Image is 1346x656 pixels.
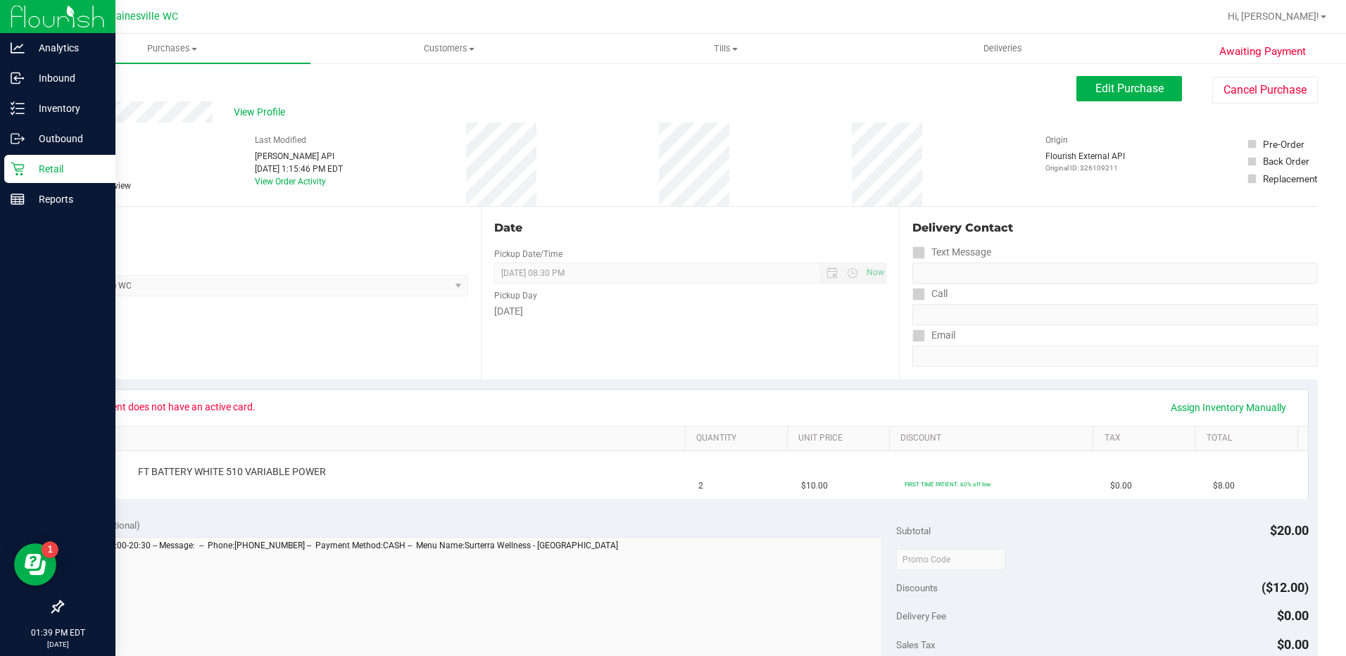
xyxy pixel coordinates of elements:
label: Text Message [912,242,991,263]
div: Flourish External API [1045,150,1125,173]
span: $0.00 [1277,608,1309,623]
span: Discounts [896,575,938,600]
button: Edit Purchase [1076,76,1182,101]
a: Deliveries [864,34,1141,63]
div: Replacement [1263,172,1317,186]
span: $8.00 [1213,479,1235,493]
div: Delivery Contact [912,220,1318,236]
label: Pickup Date/Time [494,248,562,260]
inline-svg: Inbound [11,71,25,85]
inline-svg: Outbound [11,132,25,146]
span: FIRST TIME PATIENT: 60% off line [905,481,990,488]
p: Retail [25,160,109,177]
span: Awaiting Payment [1219,44,1306,60]
button: Cancel Purchase [1212,77,1318,103]
inline-svg: Reports [11,192,25,206]
label: Pickup Day [494,289,537,302]
p: [DATE] [6,639,109,650]
span: FT BATTERY WHITE 510 VARIABLE POWER [138,465,326,479]
span: Patient does not have an active card. [85,396,265,418]
div: [PERSON_NAME] API [255,150,343,163]
input: Format: (999) 999-9999 [912,263,1318,284]
span: $0.00 [1110,479,1132,493]
a: Tills [588,34,864,63]
div: Pre-Order [1263,137,1304,151]
span: $0.00 [1277,637,1309,652]
span: Hi, [PERSON_NAME]! [1228,11,1319,22]
a: Total [1207,433,1292,444]
p: Outbound [25,130,109,147]
span: $20.00 [1270,523,1309,538]
div: [DATE] 1:15:46 PM EDT [255,163,343,175]
inline-svg: Analytics [11,41,25,55]
p: Inventory [25,100,109,117]
a: Tax [1105,433,1190,444]
div: Date [494,220,887,236]
span: ($12.00) [1262,580,1309,595]
span: Tills [589,42,864,55]
iframe: Resource center unread badge [42,541,58,558]
a: Customers [310,34,587,63]
a: Quantity [696,433,781,444]
p: Original ID: 326109211 [1045,163,1125,173]
span: Customers [311,42,586,55]
p: Analytics [25,39,109,56]
label: Last Modified [255,134,306,146]
span: Edit Purchase [1095,82,1164,95]
input: Promo Code [896,549,1005,570]
p: 01:39 PM EDT [6,626,109,639]
div: Location [62,220,468,236]
inline-svg: Retail [11,162,25,176]
label: Email [912,325,955,346]
span: Subtotal [896,525,931,536]
span: View Profile [234,105,290,120]
p: Inbound [25,70,109,87]
div: [DATE] [494,304,887,319]
input: Format: (999) 999-9999 [912,304,1318,325]
span: $10.00 [801,479,828,493]
inline-svg: Inventory [11,101,25,115]
span: Delivery Fee [896,610,946,622]
a: Purchases [34,34,310,63]
span: Gainesville WC [109,11,178,23]
label: Call [912,284,948,304]
a: Assign Inventory Manually [1162,396,1295,420]
a: Discount [900,433,1088,444]
p: Reports [25,191,109,208]
label: Origin [1045,134,1068,146]
a: View Order Activity [255,177,326,187]
a: SKU [83,433,679,444]
a: Unit Price [798,433,883,444]
iframe: Resource center [14,543,56,586]
span: 2 [698,479,703,493]
span: Deliveries [964,42,1041,55]
span: Purchases [34,42,310,55]
span: Sales Tax [896,639,936,650]
div: Back Order [1263,154,1309,168]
